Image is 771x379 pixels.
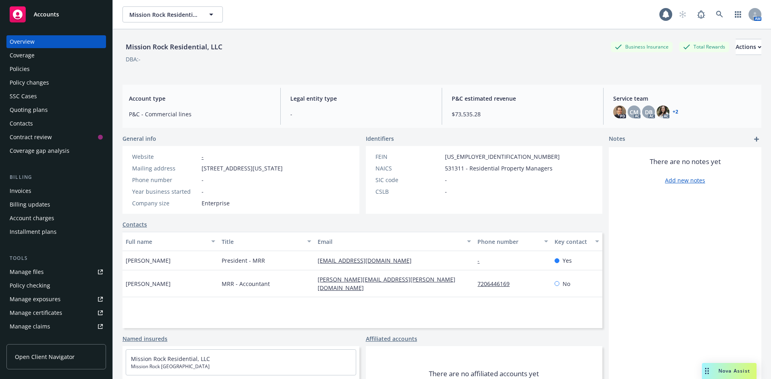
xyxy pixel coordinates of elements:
a: Overview [6,35,106,48]
div: Manage files [10,266,44,278]
a: Policy changes [6,76,106,89]
span: 531311 - Residential Property Managers [445,164,553,172]
a: Quoting plans [6,103,106,116]
span: There are no notes yet [650,157,721,166]
span: - [290,110,432,118]
a: Report a Bug [693,6,709,22]
span: $73,535.28 [452,110,594,118]
button: Actions [736,39,761,55]
button: Nova Assist [702,363,757,379]
div: Policy checking [10,279,50,292]
a: Account charges [6,212,106,225]
a: Policy checking [6,279,106,292]
div: FEIN [375,152,442,161]
span: - [445,176,447,184]
a: Policies [6,63,106,75]
span: There are no affiliated accounts yet [429,369,539,379]
button: Phone number [474,232,551,251]
a: Manage certificates [6,306,106,319]
div: Mailing address [132,164,198,172]
span: Account type [129,94,271,103]
div: Drag to move [702,363,712,379]
span: - [202,176,204,184]
span: [PERSON_NAME] [126,256,171,265]
button: Title [218,232,314,251]
div: Billing updates [10,198,50,211]
div: SSC Cases [10,90,37,103]
a: Manage BORs [6,334,106,347]
a: Search [712,6,728,22]
div: Installment plans [10,225,57,238]
a: add [752,134,761,144]
div: Account charges [10,212,54,225]
a: 7206446169 [477,280,516,288]
a: Manage claims [6,320,106,333]
span: P&C - Commercial lines [129,110,271,118]
div: DBA: - [126,55,141,63]
a: Affiliated accounts [366,334,417,343]
span: P&C estimated revenue [452,94,594,103]
span: [US_EMPLOYER_IDENTIFICATION_NUMBER] [445,152,560,161]
a: Add new notes [665,176,705,184]
span: Accounts [34,11,59,18]
div: Key contact [555,237,590,246]
span: Legal entity type [290,94,432,103]
a: Contacts [6,117,106,130]
div: Coverage [10,49,35,62]
div: Manage BORs [10,334,47,347]
a: Invoices [6,184,106,197]
a: Billing updates [6,198,106,211]
a: Installment plans [6,225,106,238]
div: Mission Rock Residential, LLC [122,42,226,52]
div: Manage certificates [10,306,62,319]
button: Email [314,232,474,251]
div: Title [222,237,302,246]
div: Website [132,152,198,161]
span: Mission Rock Residential, LLC [129,10,199,19]
span: General info [122,134,156,143]
span: CM [630,108,638,116]
span: - [202,187,204,196]
span: Identifiers [366,134,394,143]
button: Key contact [551,232,602,251]
span: MRR - Accountant [222,280,270,288]
span: DB [645,108,653,116]
div: SIC code [375,176,442,184]
a: Named insureds [122,334,167,343]
button: Full name [122,232,218,251]
div: Quoting plans [10,103,48,116]
a: - [202,153,204,160]
span: Notes [609,134,625,144]
div: Policies [10,63,30,75]
span: Nova Assist [718,367,750,374]
span: Yes [563,256,572,265]
div: Company size [132,199,198,207]
div: Overview [10,35,35,48]
div: Policy changes [10,76,49,89]
a: [EMAIL_ADDRESS][DOMAIN_NAME] [318,257,418,264]
div: Manage exposures [10,293,61,306]
button: Mission Rock Residential, LLC [122,6,223,22]
a: +2 [673,109,678,114]
a: Accounts [6,3,106,26]
div: Total Rewards [679,42,729,52]
div: Year business started [132,187,198,196]
span: President - MRR [222,256,265,265]
a: Mission Rock Residential, LLC [131,355,210,363]
a: [PERSON_NAME][EMAIL_ADDRESS][PERSON_NAME][DOMAIN_NAME] [318,276,455,292]
a: - [477,257,486,264]
span: [STREET_ADDRESS][US_STATE] [202,164,283,172]
div: Manage claims [10,320,50,333]
a: SSC Cases [6,90,106,103]
div: Tools [6,254,106,262]
a: Coverage [6,49,106,62]
a: Manage files [6,266,106,278]
div: CSLB [375,187,442,196]
div: Email [318,237,462,246]
img: photo [613,105,626,118]
span: Open Client Navigator [15,353,75,361]
a: Manage exposures [6,293,106,306]
span: No [563,280,570,288]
